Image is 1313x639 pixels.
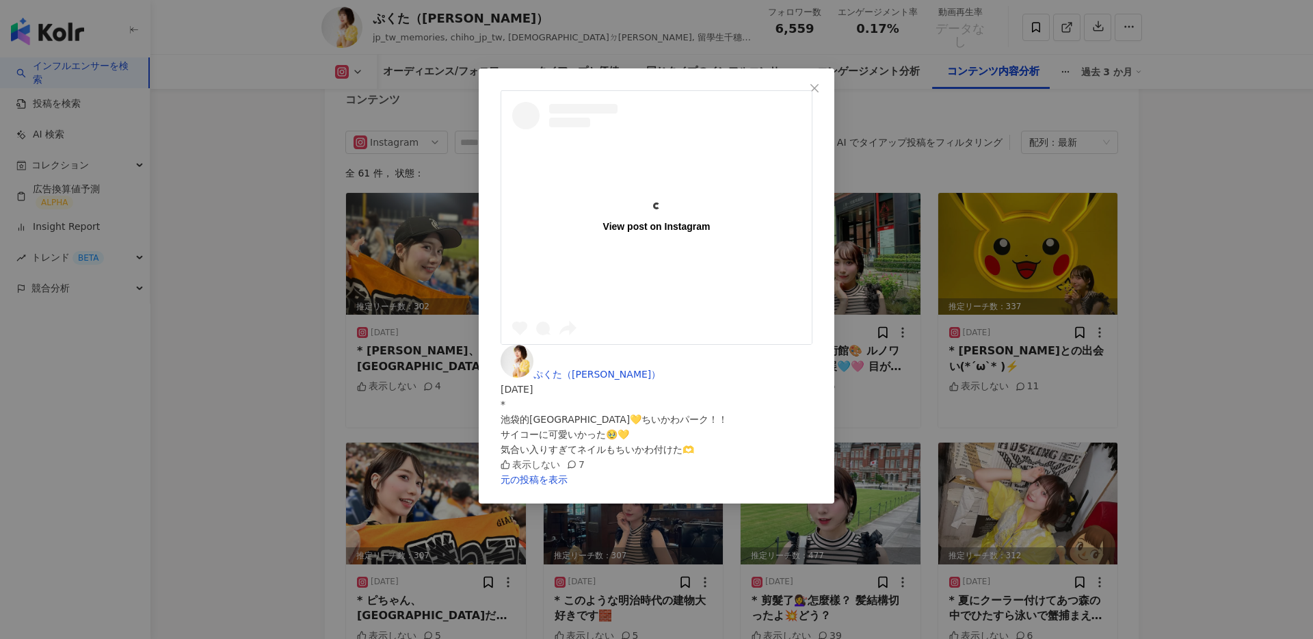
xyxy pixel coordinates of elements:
div: 7 [567,457,585,472]
div: [DATE] [501,382,812,397]
div: 表示しない [501,457,560,472]
div: * 池袋的[GEOGRAPHIC_DATA]💛ちいかわパーク！！ サイコーに可愛いかった🥹💛 気合い入りすぎてネイルもちいかわ付けた🫶 [501,397,812,457]
span: close [809,83,820,94]
button: Close [801,75,828,102]
img: KOL Avatar [501,345,533,378]
a: View post on Instagram [501,91,812,344]
a: 元の投稿を表示 [501,474,568,485]
div: View post on Instagram [603,220,711,233]
span: ぷくた（[PERSON_NAME]） [533,369,661,380]
a: KOL Avatarぷくた（[PERSON_NAME]） [501,369,661,380]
